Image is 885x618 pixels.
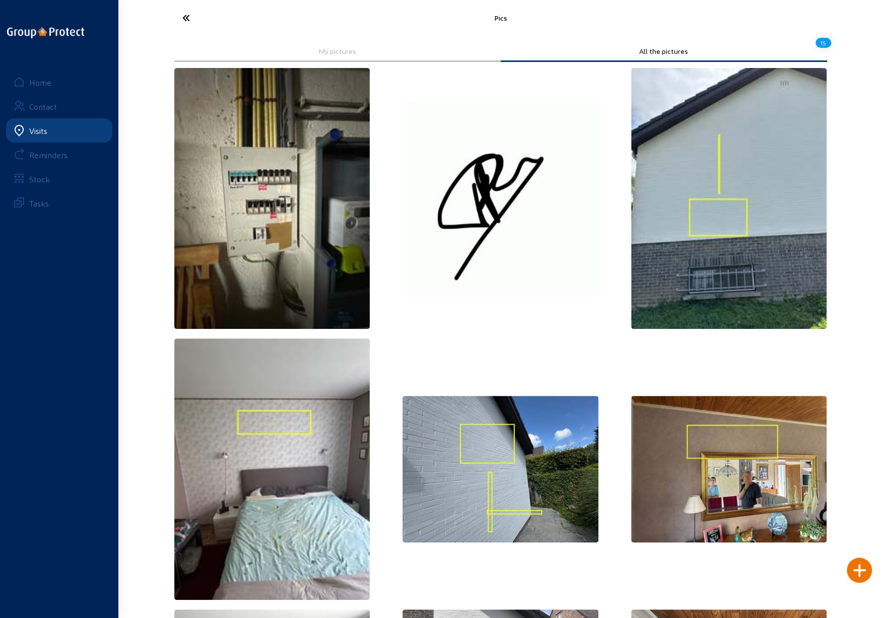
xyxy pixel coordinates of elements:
img: thb_7e48290c-239f-4b33-bd43-0a8d22deab23.jpeg [174,338,370,599]
div: Tasks [29,198,49,208]
a: Stock [6,167,112,191]
img: thb_d3785a4f-ba01-6d67-f37a-3f4a4b1c54c2.jpeg [174,68,370,329]
a: Tasks [6,191,112,215]
img: logo-oneline.png [7,27,84,38]
img: thb_a77b4d74-1f1d-52d5-1ee7-526b979df05b.jpeg [631,68,827,329]
img: thb_12afa479-34d1-5160-686b-fe6bb4d7caf8.jpeg [402,101,598,297]
a: Visits [6,118,112,143]
a: Contact [6,94,112,118]
a: Home [6,70,112,94]
div: Stock [29,174,50,184]
div: 15 [815,34,831,51]
div: Visits [29,126,47,135]
div: Pics [279,14,722,22]
div: Home [29,78,51,87]
a: Reminders [6,143,112,167]
img: thb_09a60e36-de54-f048-cfc3-cfb9572dcfcd.jpeg [402,396,598,543]
div: My pictures [181,47,494,55]
div: Reminders [29,150,67,160]
div: Contact [29,102,57,111]
div: All the pictures [508,47,820,55]
img: thb_5940ec5b-09ca-2c11-b8fa-3c72226726fa.jpeg [631,396,827,543]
